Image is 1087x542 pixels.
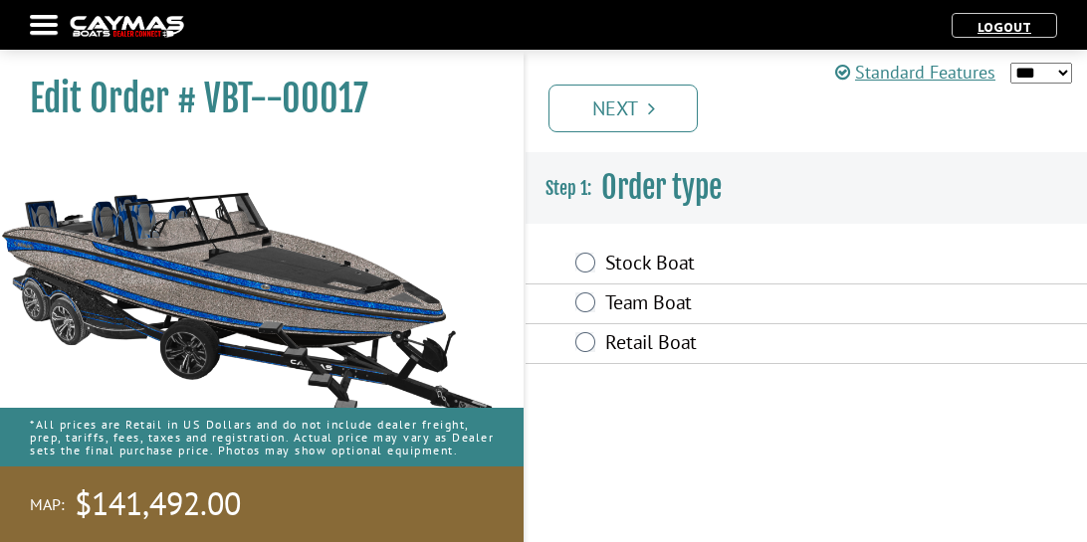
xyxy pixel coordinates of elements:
img: caymas-dealer-connect-2ed40d3bc7270c1d8d7ffb4b79bf05adc795679939227970def78ec6f6c03838.gif [70,16,184,37]
label: Team Boat [605,290,894,319]
a: Next [548,85,698,132]
label: Retail Boat [605,330,894,359]
a: Standard Features [835,59,995,86]
p: *All prices are Retail in US Dollars and do not include dealer freight, prep, tariffs, fees, taxe... [30,408,494,467]
label: Stock Boat [605,251,894,279]
h3: Order type [526,151,1087,225]
span: $141,492.00 [75,483,241,525]
a: Logout [968,18,1041,36]
ul: Pagination [543,82,1087,132]
span: MAP: [30,494,65,515]
h1: Edit Order # VBT--00017 [30,77,474,121]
